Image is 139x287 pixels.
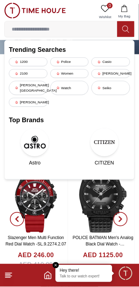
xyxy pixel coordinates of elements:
h2: Trending Searches [9,45,130,55]
p: Talk to our watch expert! [60,275,108,280]
div: Watch [50,81,89,95]
div: Police [50,58,89,66]
div: [PERSON_NAME] [91,69,130,78]
div: Hey there! [60,268,108,274]
img: ... [4,3,66,18]
div: 1200 [9,58,48,66]
a: 0Wishlist [96,3,114,21]
span: My Bag [116,13,133,19]
h4: AED 246.00 [18,251,54,261]
img: POLICE BATMAN Men's Analog Black Dial Watch - PEWGD0022601 [72,162,135,233]
div: [PERSON_NAME] [9,98,48,107]
img: Slazenger Men Multi Function Red Dial Watch -SL.9.2274.2.07 [4,162,68,233]
span: CITIZEN [95,159,114,167]
div: Casio [91,58,130,66]
a: Home [44,271,52,280]
a: AstroAstro [9,128,61,167]
span: Wishlist [96,14,114,20]
div: Women [50,69,89,78]
div: [PERSON_NAME][GEOGRAPHIC_DATA] [9,81,48,95]
div: 2100 [9,69,48,78]
div: Chat Widget [118,266,134,282]
em: Close tooltip [53,262,59,269]
div: Seiko [91,81,130,95]
span: AED 410.00 [19,261,53,270]
h4: AED 1125.00 [83,251,123,261]
button: My Bag [114,3,135,21]
a: POLICE BATMAN Men's Analog Black Dial Watch - PEWGD0022601 [73,235,133,253]
h2: Top Brands [9,115,130,125]
span: 0 [107,3,113,9]
a: Slazenger Men Multi Function Red Dial Watch -SL.9.2274.2.07 [5,235,66,247]
span: Astro [29,159,41,167]
img: Astro [21,128,49,157]
a: CITIZENCITIZEN [79,128,131,167]
img: CITIZEN [90,128,119,157]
